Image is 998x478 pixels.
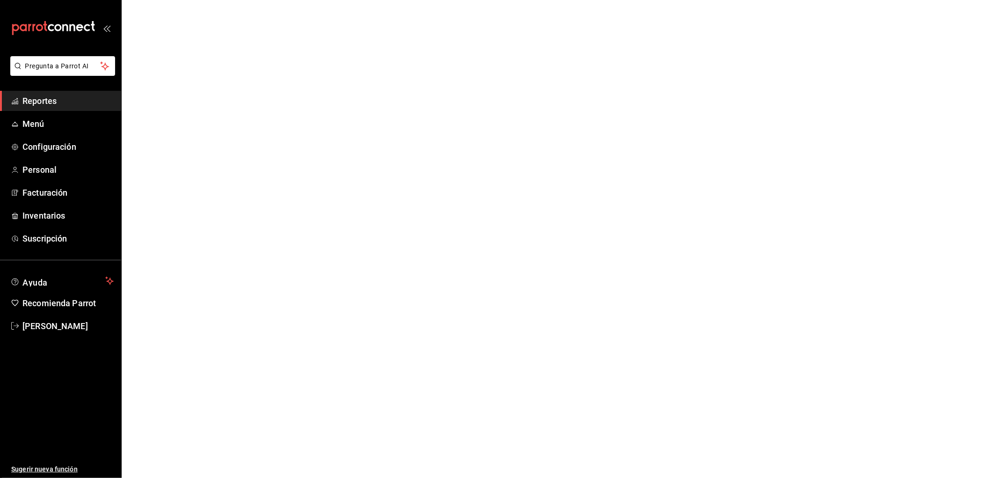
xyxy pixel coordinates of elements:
span: Facturación [22,186,114,199]
span: Recomienda Parrot [22,297,114,309]
a: Pregunta a Parrot AI [7,68,115,78]
span: Configuración [22,140,114,153]
span: Inventarios [22,209,114,222]
button: open_drawer_menu [103,24,110,32]
span: [PERSON_NAME] [22,320,114,332]
span: Personal [22,163,114,176]
span: Menú [22,118,114,130]
span: Sugerir nueva función [11,464,114,474]
button: Pregunta a Parrot AI [10,56,115,76]
span: Suscripción [22,232,114,245]
span: Reportes [22,95,114,107]
span: Pregunta a Parrot AI [25,61,101,71]
span: Ayuda [22,275,102,287]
